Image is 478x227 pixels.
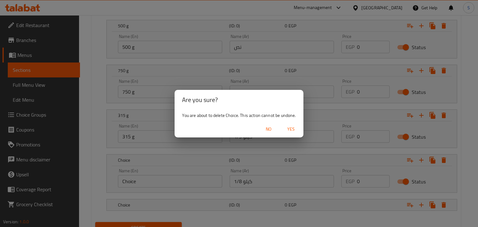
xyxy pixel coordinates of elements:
span: Yes [284,125,298,133]
button: No [259,123,279,135]
button: Yes [281,123,301,135]
span: No [261,125,276,133]
h2: Are you sure? [182,95,296,105]
div: You are about to delete Choice. This action cannot be undone. [175,110,303,121]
